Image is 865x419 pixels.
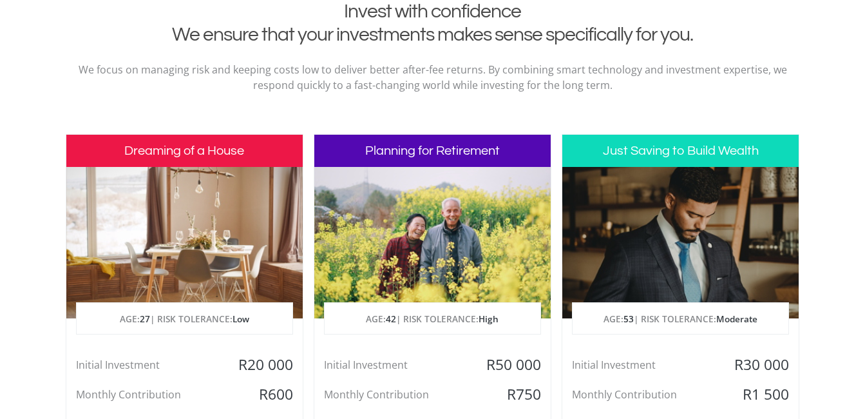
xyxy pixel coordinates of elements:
h3: Planning for Retirement [314,135,551,167]
span: 42 [386,313,396,325]
div: R30 000 [720,355,799,375]
div: R750 [472,385,551,404]
span: Low [233,313,249,325]
div: Monthly Contribution [66,385,224,404]
div: R1 500 [720,385,799,404]
div: Monthly Contribution [314,385,472,404]
div: R20 000 [223,355,302,375]
div: Initial Investment [66,355,224,375]
span: 53 [623,313,634,325]
div: R600 [223,385,302,404]
h3: Just Saving to Build Wealth [562,135,799,167]
div: R50 000 [472,355,551,375]
p: AGE: | RISK TOLERANCE: [325,303,540,335]
div: Monthly Contribution [562,385,720,404]
p: AGE: | RISK TOLERANCE: [573,303,788,335]
div: Initial Investment [562,355,720,375]
p: AGE: | RISK TOLERANCE: [77,303,292,335]
span: Moderate [716,313,757,325]
div: Initial Investment [314,355,472,375]
p: We focus on managing risk and keeping costs low to deliver better after-fee returns. By combining... [75,62,790,93]
span: 27 [140,313,150,325]
span: High [479,313,499,325]
h3: Dreaming of a House [66,135,303,167]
